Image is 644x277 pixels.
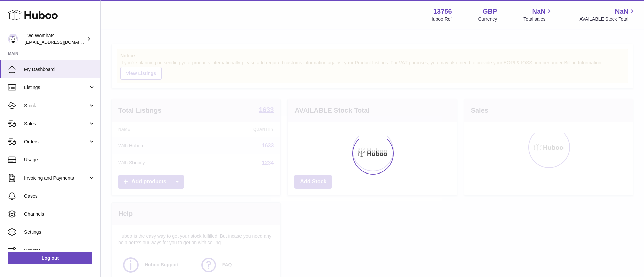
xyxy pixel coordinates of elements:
a: NaN AVAILABLE Stock Total [579,7,636,22]
span: Invoicing and Payments [24,175,88,181]
div: Currency [478,16,497,22]
span: Orders [24,139,88,145]
span: Stock [24,102,88,109]
a: Log out [8,252,92,264]
strong: 13756 [433,7,452,16]
span: Channels [24,211,95,217]
span: NaN [615,7,628,16]
strong: GBP [483,7,497,16]
span: AVAILABLE Stock Total [579,16,636,22]
span: NaN [532,7,545,16]
span: [EMAIL_ADDRESS][DOMAIN_NAME] [25,39,99,45]
div: Two Wombats [25,32,85,45]
span: Usage [24,157,95,163]
span: Settings [24,229,95,235]
span: Sales [24,121,88,127]
span: My Dashboard [24,66,95,73]
span: Cases [24,193,95,199]
span: Listings [24,84,88,91]
img: internalAdmin-13756@internal.huboo.com [8,34,18,44]
span: Returns [24,247,95,254]
a: NaN Total sales [523,7,553,22]
span: Total sales [523,16,553,22]
div: Huboo Ref [430,16,452,22]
